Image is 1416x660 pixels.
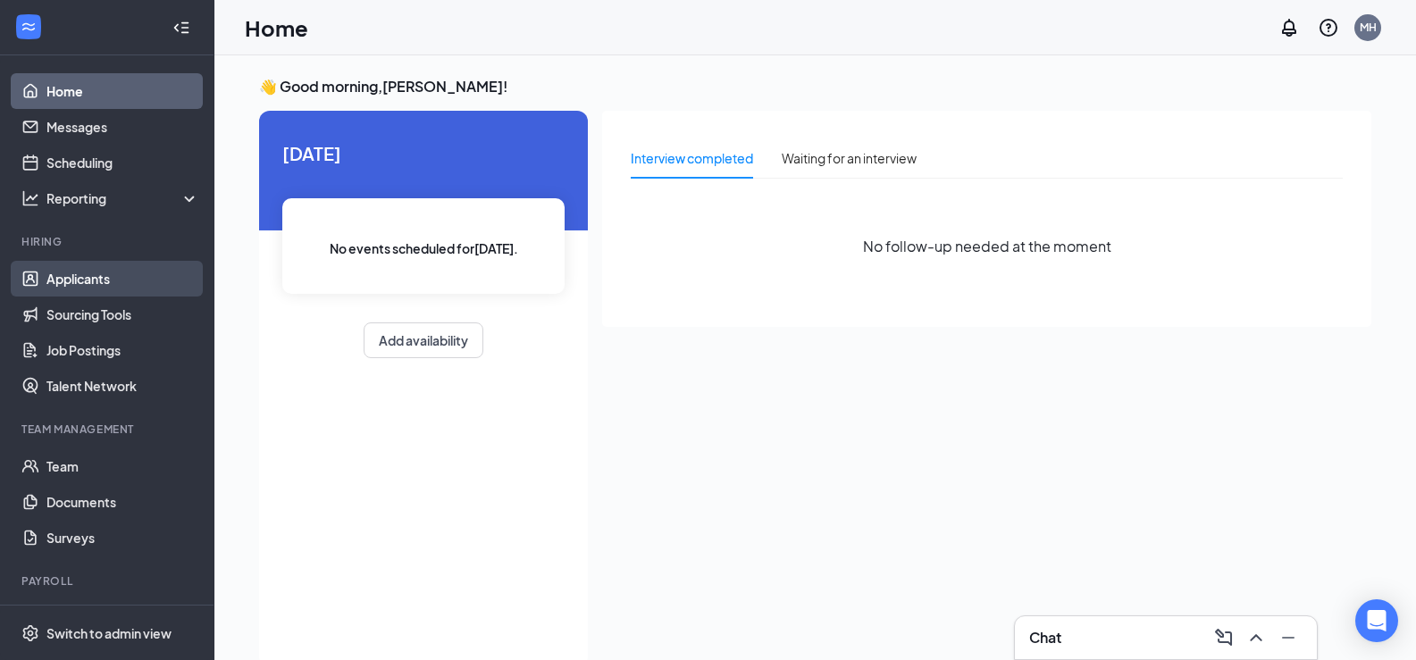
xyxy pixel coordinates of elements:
[1360,20,1377,35] div: MH
[46,73,199,109] a: Home
[46,145,199,180] a: Scheduling
[1210,623,1238,652] button: ComposeMessage
[863,235,1111,257] span: No follow-up needed at the moment
[259,77,1371,96] h3: 👋 Good morning, [PERSON_NAME] !
[21,422,196,437] div: Team Management
[1318,17,1339,38] svg: QuestionInfo
[21,624,39,642] svg: Settings
[1278,17,1300,38] svg: Notifications
[46,484,199,520] a: Documents
[21,234,196,249] div: Hiring
[330,238,518,258] span: No events scheduled for [DATE] .
[20,18,38,36] svg: WorkstreamLogo
[172,19,190,37] svg: Collapse
[46,624,172,642] div: Switch to admin view
[282,139,565,167] span: [DATE]
[1213,627,1235,648] svg: ComposeMessage
[46,189,200,207] div: Reporting
[46,332,199,368] a: Job Postings
[1029,628,1061,647] h3: Chat
[46,368,199,404] a: Talent Network
[21,573,196,589] div: Payroll
[46,520,199,556] a: Surveys
[46,109,199,145] a: Messages
[46,261,199,297] a: Applicants
[46,600,199,636] a: PayrollCrown
[1278,627,1299,648] svg: Minimize
[631,148,753,168] div: Interview completed
[1274,623,1303,652] button: Minimize
[364,322,483,358] button: Add availability
[245,13,308,43] h1: Home
[782,148,917,168] div: Waiting for an interview
[1242,623,1270,652] button: ChevronUp
[46,297,199,332] a: Sourcing Tools
[21,189,39,207] svg: Analysis
[46,448,199,484] a: Team
[1355,599,1398,642] div: Open Intercom Messenger
[1245,627,1267,648] svg: ChevronUp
